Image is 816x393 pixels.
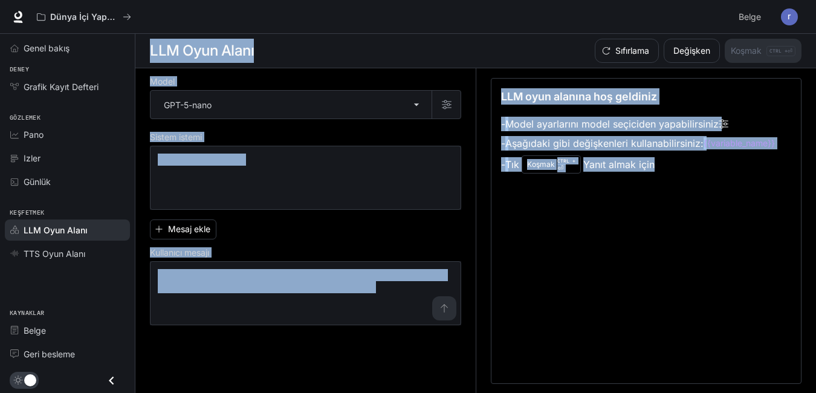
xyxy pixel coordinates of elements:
[557,164,563,172] font: ⏎
[505,117,719,131] font: Model ayarlarını model seçiciden yapabilirsiniz
[24,224,88,236] span: LLM Oyun Alanı
[24,175,51,188] span: Günlük
[24,247,85,260] span: TTS Oyun Alanı
[5,124,130,145] a: Pano
[150,39,254,63] h1: LLM Oyun Alanı
[150,77,175,86] p: Model
[5,76,130,97] a: Grafik Kayıt Defteri
[151,91,432,119] div: GPT-5-nano
[24,42,70,54] span: Genel bakış
[150,219,216,239] button: Mesaj ekle
[777,5,801,29] button: Kullanıcı avatarı
[31,5,137,29] button: Tüm çalışma alanları
[24,348,75,360] span: Geri besleme
[5,320,130,341] a: Belge
[557,157,575,164] p: CTRL +
[501,88,657,105] p: LLM oyun alanına hoş geldiniz
[24,324,46,337] span: Belge
[739,10,761,25] span: Belge
[168,222,210,237] font: Mesaj ekle
[5,219,130,241] a: LLM Oyun Alanı
[5,171,130,192] a: Günlük
[24,373,36,386] span: Karanlık mod geçişi
[734,5,772,29] a: Belge
[5,343,130,365] a: Geri besleme
[501,134,775,153] li: -
[615,44,649,59] font: Sıfırlama
[5,148,130,169] a: Izler
[527,159,555,170] font: Koşmak
[781,8,798,25] img: Kullanıcı avatarı
[24,152,40,164] span: Izler
[164,99,212,111] p: GPT-5-nano
[150,133,202,141] p: Sistem istemi
[505,136,704,151] font: Aşağıdaki gibi değişkenleri kullanabilirsiniz:
[501,114,775,134] li: -
[704,137,775,149] code: {{variable_name}}
[5,243,130,264] a: TTS Oyun Alanı
[24,128,44,141] span: Pano
[50,12,118,22] p: Dünya İçi Yapay Zeka Demoları
[501,153,775,176] li: -
[5,37,130,59] a: Genel bakış
[595,39,659,63] button: Sıfırlama
[150,248,209,257] p: Kullanıcı mesajı
[505,157,519,172] font: Tık
[583,157,655,172] font: Yanıt almak için
[664,39,720,63] button: Değişken
[24,80,99,93] span: Grafik Kayıt Defteri
[98,368,125,393] button: Çekmeceyi kapatın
